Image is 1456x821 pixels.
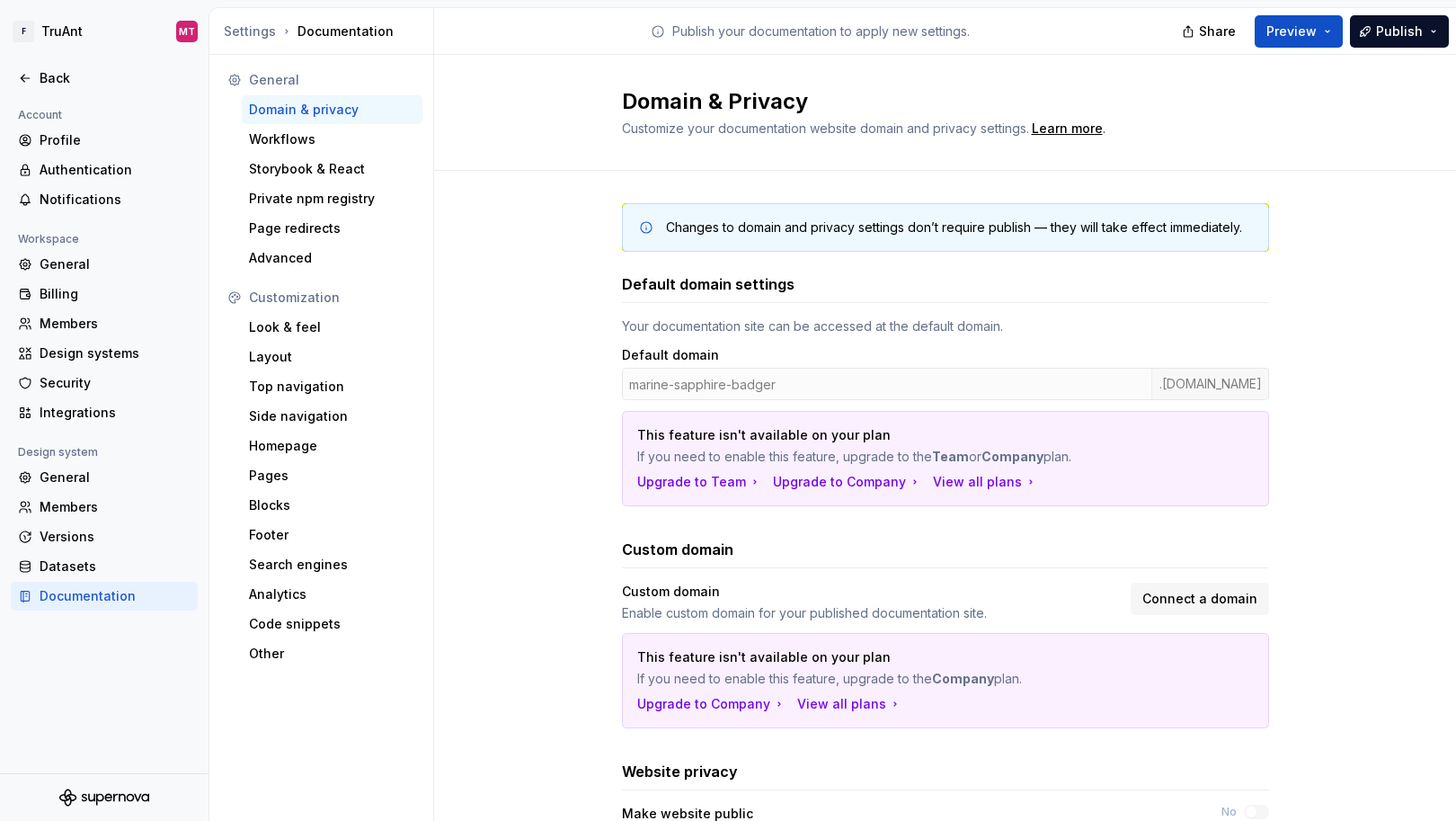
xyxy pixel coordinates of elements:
[242,639,422,668] a: Other
[40,191,191,209] div: Notifications
[672,22,970,40] p: Publish your documentation to apply new settings.
[637,448,1128,466] p: If you need to enable this feature, upgrade to the or plan.
[242,432,422,460] a: Homepage
[622,539,733,560] h3: Custom domain
[40,404,191,422] div: Integrations
[242,184,422,213] a: Private npm registry
[932,671,994,686] strong: Company
[249,407,415,425] div: Side navigation
[249,467,415,485] div: Pages
[249,645,415,663] div: Other
[622,273,795,295] h3: Default domain settings
[40,498,191,516] div: Members
[40,528,191,546] div: Versions
[11,228,86,250] div: Workspace
[1142,590,1257,608] span: Connect a domain
[11,64,198,93] a: Back
[40,69,191,87] div: Back
[59,789,149,807] svg: Supernova Logo
[249,437,415,455] div: Homepage
[11,493,198,522] a: Members
[11,582,198,611] a: Documentation
[637,473,762,491] button: Upgrade to Team
[179,24,195,39] div: MT
[622,583,1120,601] div: Custom domain
[249,219,415,237] div: Page redirects
[242,155,422,183] a: Storybook & React
[1221,805,1237,819] label: No
[1032,120,1103,138] a: Learn more
[1173,15,1247,48] button: Share
[249,130,415,148] div: Workflows
[1266,22,1317,40] span: Preview
[622,604,1120,622] div: Enable custom domain for your published documentation site.
[242,214,422,243] a: Page redirects
[11,463,198,492] a: General
[4,12,205,51] button: FTruAntMT
[242,491,422,520] a: Blocks
[637,695,786,713] button: Upgrade to Company
[249,556,415,574] div: Search engines
[249,615,415,633] div: Code snippets
[797,695,902,713] button: View all plans
[242,95,422,124] a: Domain & privacy
[249,318,415,336] div: Look & feel
[11,280,198,308] a: Billing
[622,317,1269,335] div: Your documentation site can be accessed at the default domain.
[242,461,422,490] a: Pages
[40,131,191,149] div: Profile
[41,22,83,40] div: TruAnt
[1255,15,1343,48] button: Preview
[666,219,1242,236] div: Changes to domain and privacy settings don’t require publish — they will take effect immediately.
[637,670,1128,688] p: If you need to enable this feature, upgrade to the plan.
[249,101,415,119] div: Domain & privacy
[242,610,422,638] a: Code snippets
[40,161,191,179] div: Authentication
[637,426,1128,444] p: This feature isn't available on your plan
[11,522,198,551] a: Versions
[40,469,191,486] div: General
[249,249,415,267] div: Advanced
[242,580,422,609] a: Analytics
[622,346,719,364] label: Default domain
[773,473,922,491] button: Upgrade to Company
[11,398,198,427] a: Integrations
[224,22,276,40] button: Settings
[11,126,198,155] a: Profile
[11,104,69,126] div: Account
[11,309,198,338] a: Members
[13,21,34,42] div: F
[933,473,1038,491] button: View all plans
[249,190,415,208] div: Private npm registry
[11,185,198,214] a: Notifications
[40,344,191,362] div: Design systems
[11,369,198,397] a: Security
[637,648,1128,666] p: This feature isn't available on your plan
[242,521,422,549] a: Footer
[622,87,1247,116] h2: Domain & Privacy
[11,250,198,279] a: General
[249,496,415,514] div: Blocks
[11,339,198,368] a: Design systems
[11,156,198,184] a: Authentication
[249,348,415,366] div: Layout
[1029,122,1105,136] span: .
[1376,22,1423,40] span: Publish
[242,343,422,371] a: Layout
[224,22,426,40] div: Documentation
[40,315,191,333] div: Members
[242,372,422,401] a: Top navigation
[40,558,191,576] div: Datasets
[249,585,415,603] div: Analytics
[11,552,198,581] a: Datasets
[242,125,422,154] a: Workflows
[249,289,415,307] div: Customization
[1350,15,1449,48] button: Publish
[40,587,191,605] div: Documentation
[932,449,969,464] strong: Team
